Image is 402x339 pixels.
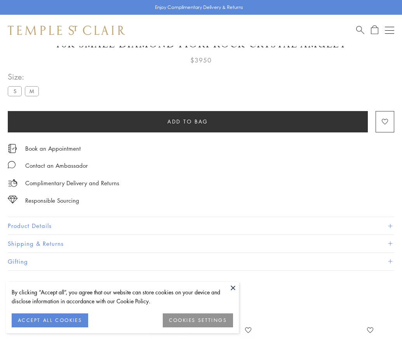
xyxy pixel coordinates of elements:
[8,161,16,169] img: MessageIcon-01_2.svg
[25,144,81,153] a: Book an Appointment
[385,26,394,35] button: Open navigation
[8,178,17,188] img: icon_delivery.svg
[155,3,243,11] p: Enjoy Complimentary Delivery & Returns
[190,55,212,65] span: $3950
[12,288,233,306] div: By clicking “Accept all”, you agree that our website can store cookies on your device and disclos...
[8,196,17,203] img: icon_sourcing.svg
[25,161,88,170] div: Contact an Ambassador
[8,235,394,252] button: Shipping & Returns
[8,217,394,235] button: Product Details
[8,144,17,153] img: icon_appointment.svg
[25,86,39,96] label: M
[167,117,208,126] span: Add to bag
[8,86,22,96] label: S
[12,313,88,327] button: ACCEPT ALL COOKIES
[25,196,79,205] div: Responsible Sourcing
[371,25,378,35] a: Open Shopping Bag
[356,25,364,35] a: Search
[25,178,119,188] p: Complimentary Delivery and Returns
[163,313,233,327] button: COOKIES SETTINGS
[8,26,125,35] img: Temple St. Clair
[8,70,42,83] span: Size:
[8,253,394,270] button: Gifting
[8,111,368,132] button: Add to bag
